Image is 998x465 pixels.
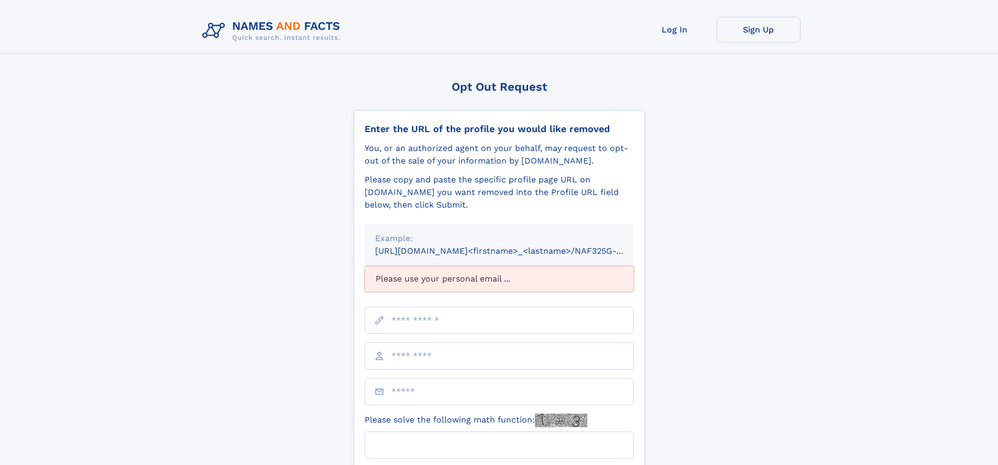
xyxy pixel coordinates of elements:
div: Opt Out Request [354,80,645,93]
label: Please solve the following math function: [365,414,587,427]
div: Example: [375,232,623,245]
a: Sign Up [717,17,800,42]
a: Log In [633,17,717,42]
div: Please use your personal email ... [365,266,634,292]
div: Enter the URL of the profile you would like removed [365,123,634,135]
div: You, or an authorized agent on your behalf, may request to opt-out of the sale of your informatio... [365,142,634,167]
div: Please copy and paste the specific profile page URL on [DOMAIN_NAME] you want removed into the Pr... [365,174,634,211]
small: [URL][DOMAIN_NAME]<firstname>_<lastname>/NAF325G-xxxxxxxx [375,246,654,256]
img: Logo Names and Facts [198,17,349,45]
